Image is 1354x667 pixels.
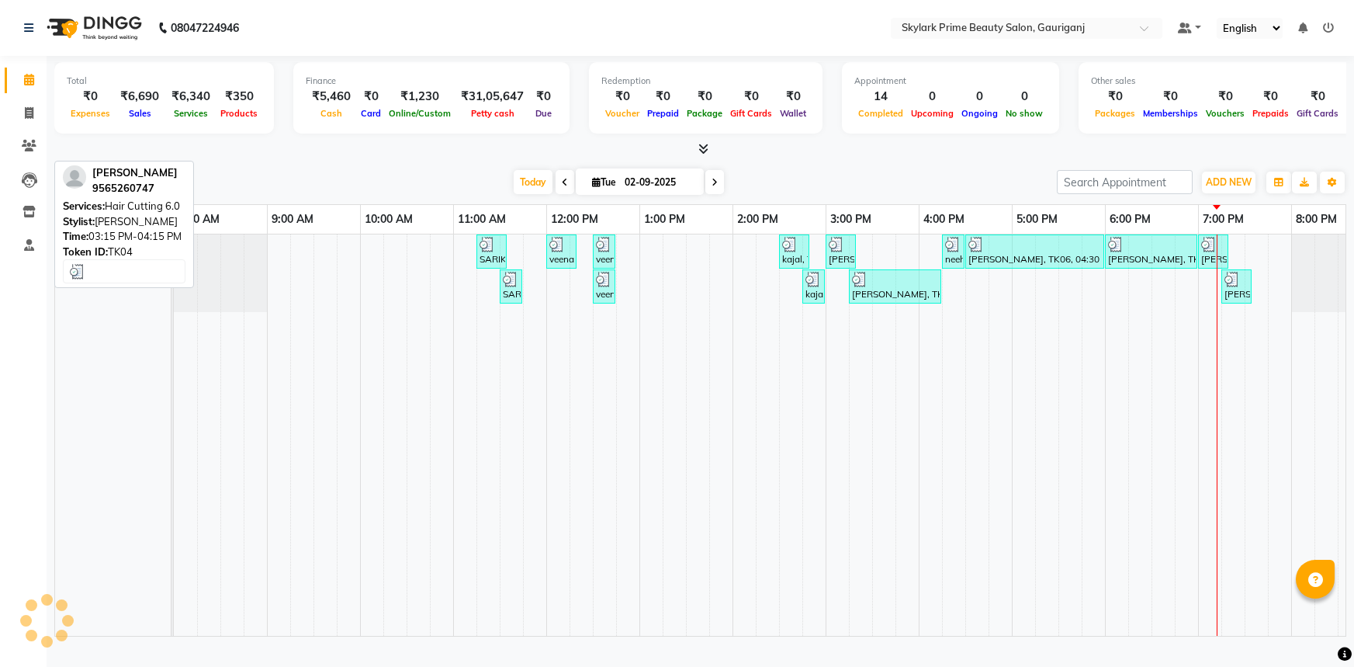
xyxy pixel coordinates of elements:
div: ₹0 [1139,88,1202,106]
div: ₹1,230 [385,88,455,106]
div: Redemption [601,75,810,88]
b: 08047224946 [171,6,239,50]
span: Time: [63,230,88,242]
div: TK04 [63,245,185,260]
span: Wallet [776,108,810,119]
a: 10:00 AM [361,208,417,231]
span: Packages [1091,108,1139,119]
span: Voucher [601,108,643,119]
span: Due [532,108,556,119]
div: ₹5,460 [306,88,357,106]
div: ₹0 [683,88,726,106]
a: 7:00 PM [1199,208,1248,231]
span: Memberships [1139,108,1202,119]
div: ₹0 [357,88,385,106]
div: Appointment [854,75,1047,88]
span: Ongoing [957,108,1002,119]
div: veena mam, TK02, 12:00 PM-12:20 PM, Threading - Eyebrow [548,237,575,266]
span: Prepaids [1248,108,1293,119]
div: SARIKA MAM, TK01, 11:30 AM-11:35 AM, Threading - Forhead [501,272,521,301]
div: 9565260747 [92,181,178,196]
div: veena mam, TK02, 12:30 PM-12:35 PM, Threading - Forhead [594,237,614,266]
input: Search Appointment [1057,170,1193,194]
div: ₹6,690 [114,88,165,106]
img: logo [40,6,146,50]
a: 12:00 PM [547,208,602,231]
div: [PERSON_NAME], TK04, 03:15 PM-04:15 PM, Hair Cutting 6.0 [850,272,940,301]
span: Tue [588,176,620,188]
span: Upcoming [907,108,957,119]
span: Today [514,170,552,194]
div: [PERSON_NAME], TK06, 07:15 PM-07:35 PM, Threading - Eyebrow [1223,272,1250,301]
a: 2:00 PM [733,208,782,231]
span: Sales [125,108,155,119]
div: ₹0 [643,88,683,106]
span: Expenses [67,108,114,119]
span: ADD NEW [1206,176,1252,188]
span: Card [357,108,385,119]
div: ₹0 [1202,88,1248,106]
span: Petty cash [467,108,518,119]
div: kajal, TK03, 02:30 PM-02:50 PM, Threading - Eyebrow [781,237,808,266]
div: [PERSON_NAME], TK06, 04:30 PM-06:00 PM, Body-Spa - Kiyana [967,237,1103,266]
div: kajal, TK03, 02:45 PM-02:50 PM, Threading - Upper Lips [804,272,823,301]
div: [PERSON_NAME], TK06, 06:00 PM-07:00 PM, Hair Cutting 6.0 [1106,237,1196,266]
div: ₹0 [67,88,114,106]
span: Stylist: [63,215,95,228]
a: 5:00 PM [1013,208,1061,231]
div: ₹0 [1091,88,1139,106]
div: SARIKA MAM, TK01, 11:15 AM-11:35 AM, Threading - Eyebrow [478,237,505,266]
a: 9:00 AM [268,208,317,231]
div: veena mam, TK02, 12:30 PM-12:35 PM, Threading - Upper Lips [594,272,614,301]
img: profile [63,165,86,189]
span: Online/Custom [385,108,455,119]
span: Prepaid [643,108,683,119]
button: ADD NEW [1202,172,1255,193]
a: 1:00 PM [640,208,689,231]
span: [PERSON_NAME] [92,166,178,179]
span: Completed [854,108,907,119]
div: ₹0 [530,88,557,106]
div: Total [67,75,261,88]
span: Gift Cards [726,108,776,119]
div: ₹31,05,647 [455,88,530,106]
span: No show [1002,108,1047,119]
div: 0 [957,88,1002,106]
div: Finance [306,75,557,88]
div: 0 [907,88,957,106]
div: ₹350 [216,88,261,106]
div: [PERSON_NAME], TK06, 07:00 PM-07:20 PM, Oiling Head massage [1200,237,1227,266]
a: 4:00 PM [919,208,968,231]
div: ₹6,340 [165,88,216,106]
a: 6:00 PM [1106,208,1155,231]
div: Other sales [1091,75,1342,88]
div: [PERSON_NAME], TK04, 03:00 PM-03:20 PM, Threading - Eyebrow [827,237,854,266]
div: ₹0 [726,88,776,106]
div: ₹0 [1248,88,1293,106]
div: ₹0 [776,88,810,106]
div: ₹0 [1293,88,1342,106]
div: 03:15 PM-04:15 PM [63,229,185,245]
span: Services [170,108,212,119]
a: 3:00 PM [826,208,875,231]
div: [PERSON_NAME] [63,214,185,230]
div: 14 [854,88,907,106]
span: Cash [317,108,346,119]
span: Hair Cutting 6.0 [105,200,180,212]
span: Gift Cards [1293,108,1342,119]
a: 8:00 PM [1292,208,1341,231]
input: 2025-09-02 [620,171,698,194]
div: 0 [1002,88,1047,106]
span: Package [683,108,726,119]
div: neeha mam, TK05, 04:15 PM-04:30 PM, Bleach - O3+ D Tan [944,237,963,266]
span: Services: [63,200,105,212]
span: Token ID: [63,245,108,258]
span: Products [216,108,261,119]
span: Vouchers [1202,108,1248,119]
div: ₹0 [601,88,643,106]
a: 8:00 AM [174,208,223,231]
a: 11:00 AM [454,208,510,231]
